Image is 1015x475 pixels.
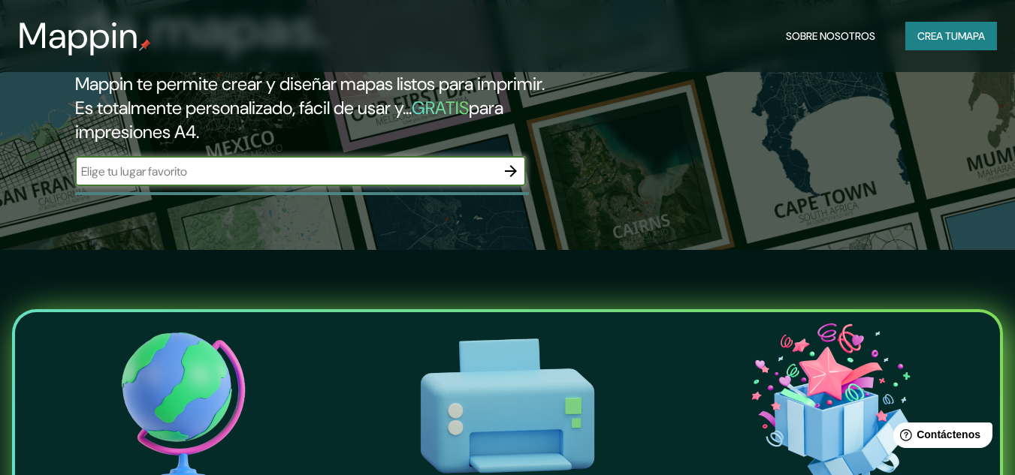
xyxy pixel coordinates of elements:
[786,29,875,43] font: Sobre nosotros
[780,22,881,50] button: Sobre nosotros
[75,163,496,180] input: Elige tu lugar favorito
[75,96,412,119] font: Es totalmente personalizado, fácil de usar y...
[881,416,998,458] iframe: Lanzador de widgets de ayuda
[958,29,985,43] font: mapa
[139,39,151,51] img: pin de mapeo
[917,29,958,43] font: Crea tu
[18,12,139,59] font: Mappin
[75,96,503,143] font: para impresiones A4.
[75,72,545,95] font: Mappin te permite crear y diseñar mapas listos para imprimir.
[905,22,997,50] button: Crea tumapa
[412,96,469,119] font: GRATIS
